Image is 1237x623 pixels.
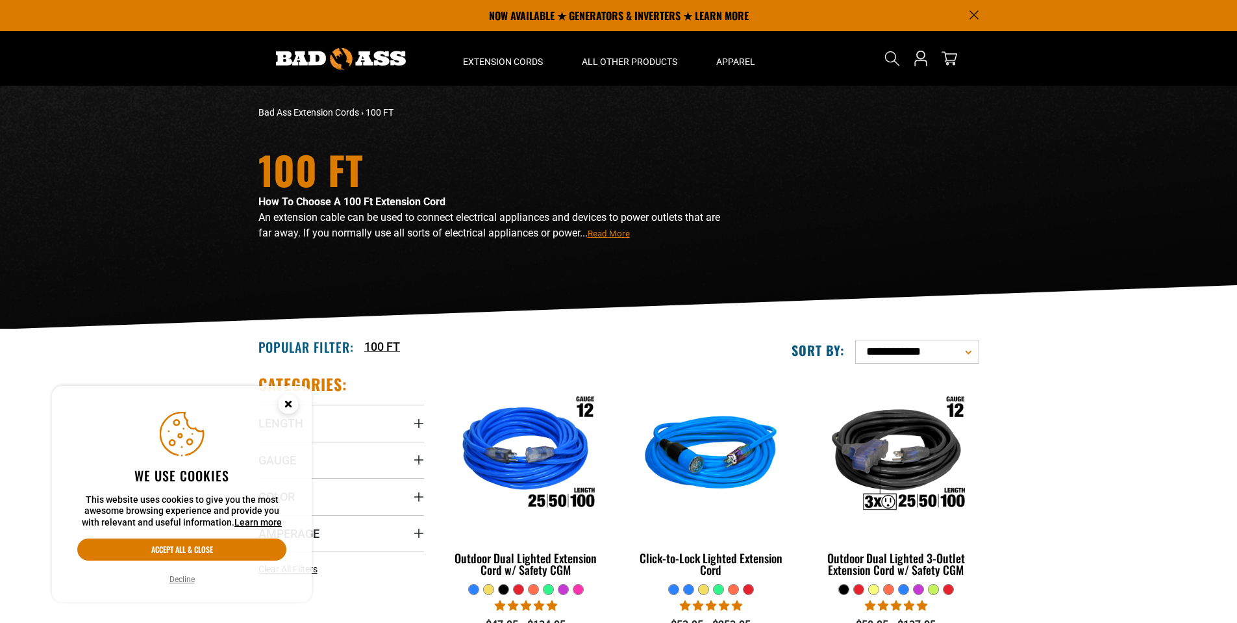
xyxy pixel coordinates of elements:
[258,107,359,118] a: Bad Ass Extension Cords
[166,573,199,586] button: Decline
[258,210,732,241] p: An extension cable can be used to connect electrical appliances and devices to power outlets that...
[77,467,286,484] h2: We use cookies
[364,338,400,355] a: 100 FT
[258,338,354,355] h2: Popular Filter:
[234,517,282,528] a: Learn more
[813,374,979,583] a: Outdoor Dual Lighted 3-Outlet Extension Cord w/ Safety CGM Outdoor Dual Lighted 3-Outlet Extensio...
[444,552,609,576] div: Outdoor Dual Lighted Extension Cord w/ Safety CGM
[716,56,755,68] span: Apparel
[495,600,557,612] span: 4.82 stars
[813,552,979,576] div: Outdoor Dual Lighted 3-Outlet Extension Cord w/ Safety CGM
[366,107,394,118] span: 100 FT
[814,381,978,530] img: Outdoor Dual Lighted 3-Outlet Extension Cord w/ Safety CGM
[361,107,364,118] span: ›
[258,442,424,478] summary: Gauge
[258,374,348,394] h2: Categories:
[258,150,732,189] h1: 100 FT
[582,56,677,68] span: All Other Products
[77,494,286,529] p: This website uses cookies to give you the most awesome browsing experience and provide you with r...
[52,386,312,603] aside: Cookie Consent
[258,106,732,120] nav: breadcrumbs
[680,600,742,612] span: 4.87 stars
[444,381,608,530] img: Outdoor Dual Lighted Extension Cord w/ Safety CGM
[882,48,903,69] summary: Search
[276,48,406,70] img: Bad Ass Extension Cords
[444,374,609,583] a: Outdoor Dual Lighted Extension Cord w/ Safety CGM Outdoor Dual Lighted Extension Cord w/ Safety CGM
[444,31,562,86] summary: Extension Cords
[562,31,697,86] summary: All Other Products
[628,374,793,583] a: blue Click-to-Lock Lighted Extension Cord
[463,56,543,68] span: Extension Cords
[258,515,424,552] summary: Amperage
[258,478,424,515] summary: Color
[258,196,445,208] strong: How To Choose A 100 Ft Extension Cord
[77,539,286,561] button: Accept all & close
[865,600,927,612] span: 4.80 stars
[628,552,793,576] div: Click-to-Lock Lighted Extension Cord
[629,381,793,530] img: blue
[258,405,424,441] summary: Length
[792,342,845,359] label: Sort by:
[697,31,775,86] summary: Apparel
[588,229,630,238] span: Read More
